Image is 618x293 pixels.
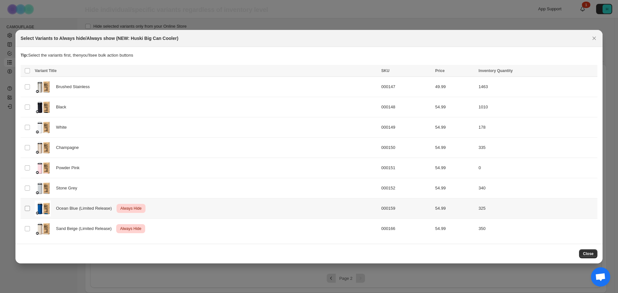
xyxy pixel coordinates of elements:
span: Variant Title [35,69,57,73]
img: Big_Can_Cooler_Box_Clear_Cut_-_White_-_001_Bottle_Opener_2000x2000_72dpi.png [35,119,51,135]
span: Inventory Quantity [479,69,513,73]
span: White [56,124,70,131]
td: 54.99 [433,198,477,218]
button: Close [579,249,597,258]
img: Big_Can_Cooler_Box_Clear_Cut_-_Brushed_Stainless_-_001_Bottle_Opener_2000x2000_72dpi.png [35,79,51,95]
td: 000150 [379,137,434,158]
td: 000166 [379,218,434,239]
a: Open chat [591,267,610,287]
td: 54.99 [433,117,477,137]
span: Stone Grey [56,185,81,191]
td: 0 [477,158,597,178]
td: 000147 [379,77,434,97]
span: Ocean Blue (Limited Release) [56,205,115,212]
img: Big_Can_Cooler_Box_Clear_Cut_-_Stone_Grey_-_001_Bottle_Opener_2000x2000_72dpi.png [35,180,51,196]
td: 1463 [477,77,597,97]
span: SKU [381,69,389,73]
td: 49.99 [433,77,477,97]
td: 325 [477,198,597,218]
p: Select the variants first, then you'll see bulk action buttons [21,52,597,59]
td: 335 [477,137,597,158]
td: 54.99 [433,97,477,117]
span: Brushed Stainless [56,84,93,90]
td: 1010 [477,97,597,117]
span: Price [435,69,445,73]
span: Always Hide [119,225,143,233]
img: Huski_Big_Can_Cooler_-_Ocean_Blue.jpg [35,200,51,216]
td: 350 [477,218,597,239]
td: 54.99 [433,158,477,178]
td: 54.99 [433,178,477,198]
td: 178 [477,117,597,137]
img: Big_Can_Cooler_Box_Clear_Cut_-_Black_-_001_Bottle_Opener_2000x2000_72dpi.png [35,99,51,115]
span: Powder Pink [56,165,83,171]
span: Black [56,104,70,110]
td: 000159 [379,198,434,218]
button: Close [590,34,599,43]
h2: Select Variants to Always hide/Always show (NEW: Huski Big Can Cooler) [21,35,178,41]
span: Champagne [56,144,82,151]
img: Huski_Big_Can_Cooler_-_Sand_Beige.jpg [35,221,51,237]
td: 000148 [379,97,434,117]
span: Sand Beige (Limited Release) [56,225,115,232]
img: Big_Can_Cooler_Box_Clear_Cut_-_Champagne_Bottle_Opener_2000x2000_72dpi.png [35,140,51,156]
td: 54.99 [433,137,477,158]
td: 000152 [379,178,434,198]
td: 000151 [379,158,434,178]
strong: Tip: [21,53,28,58]
td: 000149 [379,117,434,137]
img: Big_Can_Cooler_Box_Clear_Cut_-_Powder_Pink_-_001_Bottle_Opener_2000x2000_72dpi.png [35,160,51,176]
span: Close [583,251,594,256]
td: 54.99 [433,218,477,239]
span: Always Hide [119,205,143,212]
td: 340 [477,178,597,198]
